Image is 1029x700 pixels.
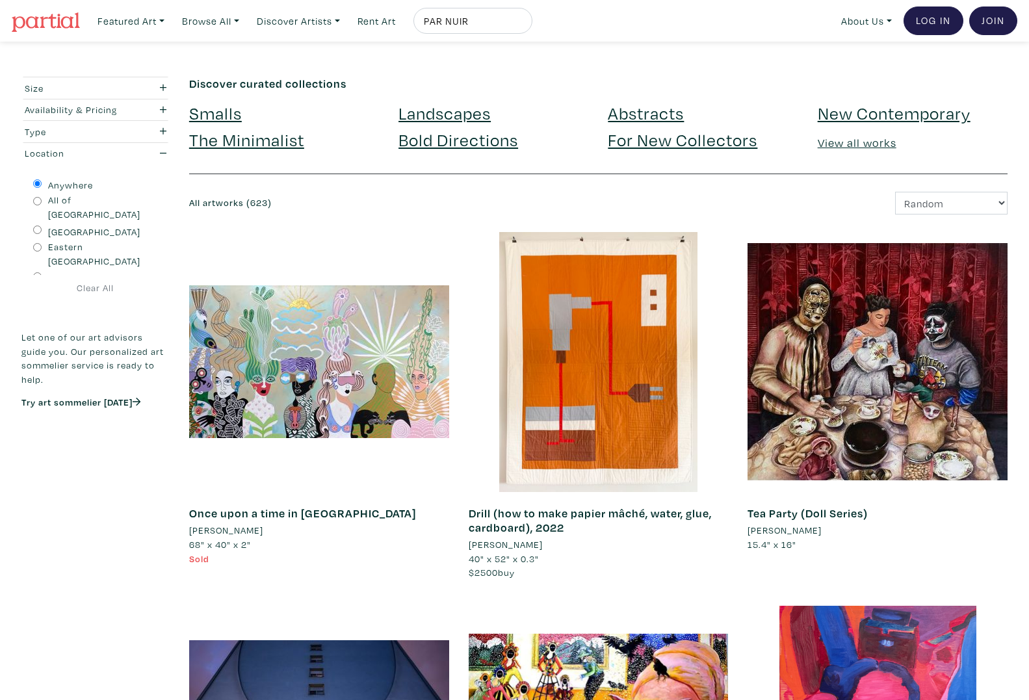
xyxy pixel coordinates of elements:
[21,330,170,386] p: Let one of our art advisors guide you. Our personalized art sommelier service is ready to help.
[189,552,209,565] span: Sold
[189,538,251,551] span: 68" x 40" x 2"
[21,422,170,449] iframe: Customer reviews powered by Trustpilot
[189,523,449,538] a: [PERSON_NAME]
[48,272,107,286] label: International
[469,538,729,552] a: [PERSON_NAME]
[48,178,93,192] label: Anywhere
[748,523,822,538] li: [PERSON_NAME]
[835,8,898,34] a: About Us
[189,128,304,151] a: The Minimalist
[48,240,158,268] label: Eastern [GEOGRAPHIC_DATA]
[21,99,170,121] button: Availability & Pricing
[189,523,263,538] li: [PERSON_NAME]
[21,143,170,164] button: Location
[398,101,491,124] a: Landscapes
[469,506,712,535] a: Drill (how to make papier mâché, water, glue, cardboard), 2022
[25,146,127,161] div: Location
[969,6,1017,35] a: Join
[25,81,127,96] div: Size
[608,101,684,124] a: Abstracts
[189,101,242,124] a: Smalls
[92,8,170,34] a: Featured Art
[469,552,539,565] span: 40" x 52" x 0.3"
[398,128,518,151] a: Bold Directions
[21,77,170,99] button: Size
[748,506,868,521] a: Tea Party (Doll Series)
[469,566,515,578] span: buy
[21,121,170,142] button: Type
[469,566,498,578] span: $2500
[818,135,896,150] a: View all works
[48,193,158,221] label: All of [GEOGRAPHIC_DATA]
[748,523,1008,538] a: [PERSON_NAME]
[21,396,141,408] a: Try art sommelier [DATE]
[352,8,402,34] a: Rent Art
[904,6,963,35] a: Log In
[189,77,1008,91] h6: Discover curated collections
[21,281,170,295] a: Clear All
[25,103,127,117] div: Availability & Pricing
[251,8,346,34] a: Discover Artists
[176,8,245,34] a: Browse All
[748,538,796,551] span: 15.4" x 16"
[469,538,543,552] li: [PERSON_NAME]
[25,125,127,139] div: Type
[818,101,970,124] a: New Contemporary
[189,198,589,209] h6: All artworks (623)
[48,225,140,239] label: [GEOGRAPHIC_DATA]
[423,13,520,29] input: Search
[608,128,757,151] a: For New Collectors
[189,506,416,521] a: Once upon a time in [GEOGRAPHIC_DATA]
